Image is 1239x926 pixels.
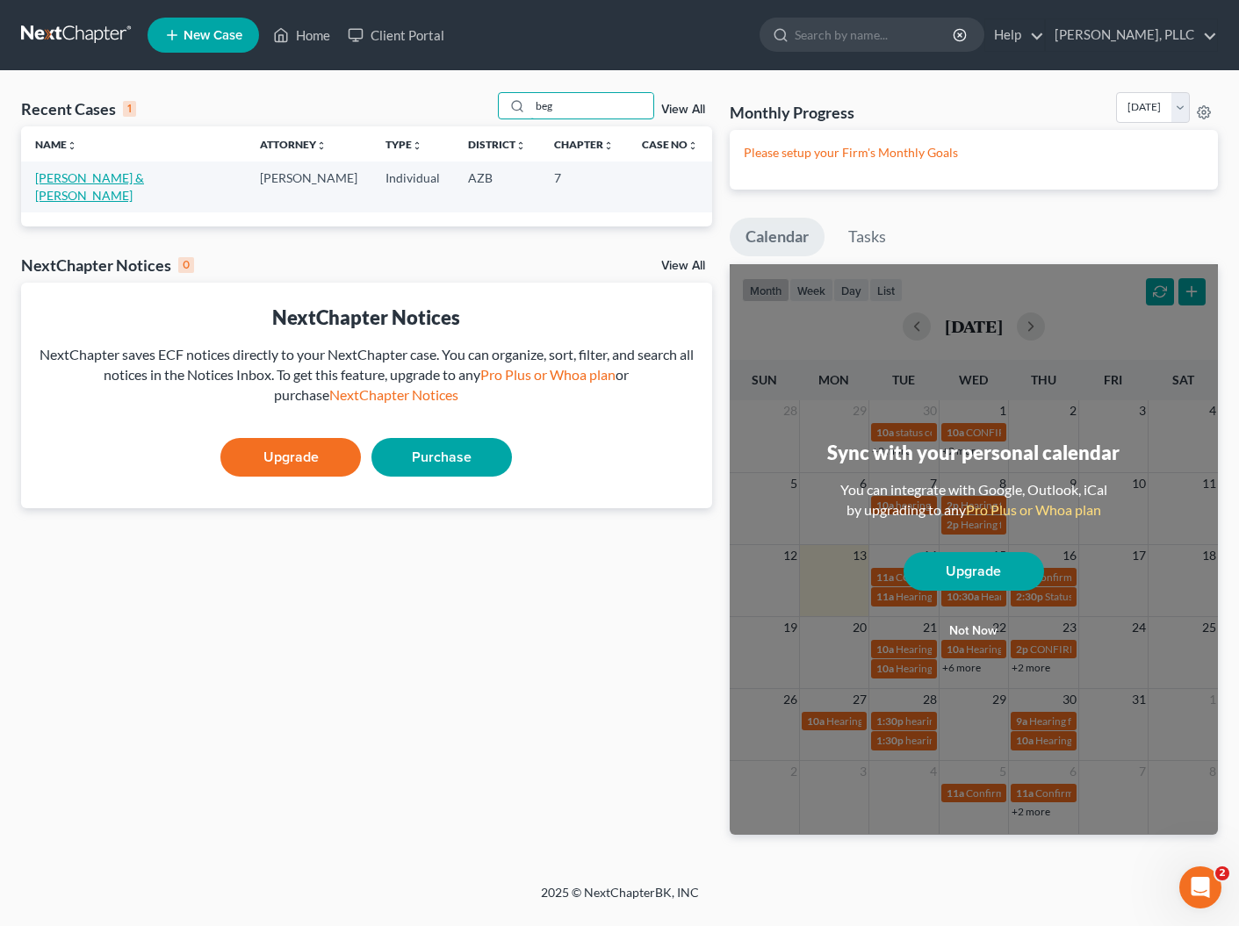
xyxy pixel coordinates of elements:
div: 0 [178,257,194,273]
a: NextChapter Notices [329,386,458,403]
div: Recent Cases [21,98,136,119]
i: unfold_more [603,140,614,151]
i: unfold_more [412,140,422,151]
div: You can integrate with Google, Outlook, iCal by upgrading to any [833,480,1114,520]
a: Pro Plus or Whoa plan [966,501,1101,518]
a: View All [661,104,705,116]
a: Tasks [832,218,902,256]
button: Not now [904,614,1044,649]
iframe: Intercom live chat [1179,866,1221,908]
i: unfold_more [316,140,327,151]
i: unfold_more [688,140,698,151]
div: NextChapter Notices [21,255,194,276]
h3: Monthly Progress [730,102,854,123]
a: Nameunfold_more [35,138,77,151]
input: Search by name... [530,93,653,118]
a: Case Nounfold_more [642,138,698,151]
i: unfold_more [515,140,526,151]
a: [PERSON_NAME], PLLC [1046,19,1217,51]
a: Chapterunfold_more [554,138,614,151]
td: [PERSON_NAME] [246,162,371,212]
div: 1 [123,101,136,117]
a: Home [264,19,339,51]
p: Please setup your Firm's Monthly Goals [744,144,1204,162]
div: NextChapter saves ECF notices directly to your NextChapter case. You can organize, sort, filter, ... [35,345,698,406]
a: Pro Plus or Whoa plan [480,366,616,383]
a: Upgrade [904,552,1044,591]
div: NextChapter Notices [35,304,698,331]
a: Purchase [371,438,512,477]
a: Districtunfold_more [468,138,526,151]
a: Attorneyunfold_more [260,138,327,151]
a: Typeunfold_more [385,138,422,151]
td: Individual [371,162,454,212]
div: Sync with your personal calendar [827,439,1120,466]
span: 2 [1215,866,1229,880]
a: Client Portal [339,19,453,51]
a: [PERSON_NAME] & [PERSON_NAME] [35,170,144,203]
a: Upgrade [220,438,361,477]
span: New Case [184,29,242,42]
a: Calendar [730,218,825,256]
div: 2025 © NextChapterBK, INC [119,884,1120,915]
input: Search by name... [795,18,955,51]
a: View All [661,260,705,272]
i: unfold_more [67,140,77,151]
td: AZB [454,162,540,212]
a: Help [985,19,1044,51]
td: 7 [540,162,628,212]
